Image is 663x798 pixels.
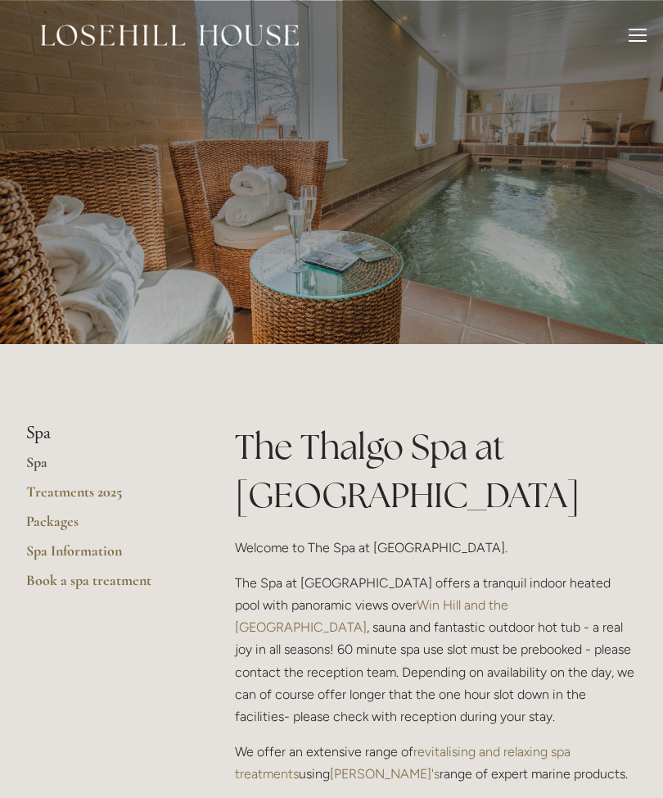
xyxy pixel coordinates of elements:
a: Book a spa treatment [26,571,183,601]
h1: The Thalgo Spa at [GEOGRAPHIC_DATA] [235,423,637,519]
a: Packages [26,512,183,542]
a: Treatments 2025 [26,483,183,512]
p: Welcome to The Spa at [GEOGRAPHIC_DATA]. [235,537,637,559]
img: Losehill House [41,25,299,46]
p: The Spa at [GEOGRAPHIC_DATA] offers a tranquil indoor heated pool with panoramic views over , sau... [235,572,637,728]
a: Spa Information [26,542,183,571]
a: [PERSON_NAME]'s [330,766,440,782]
li: Spa [26,423,183,444]
p: We offer an extensive range of using range of expert marine products. [235,741,637,785]
a: Spa [26,453,183,483]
